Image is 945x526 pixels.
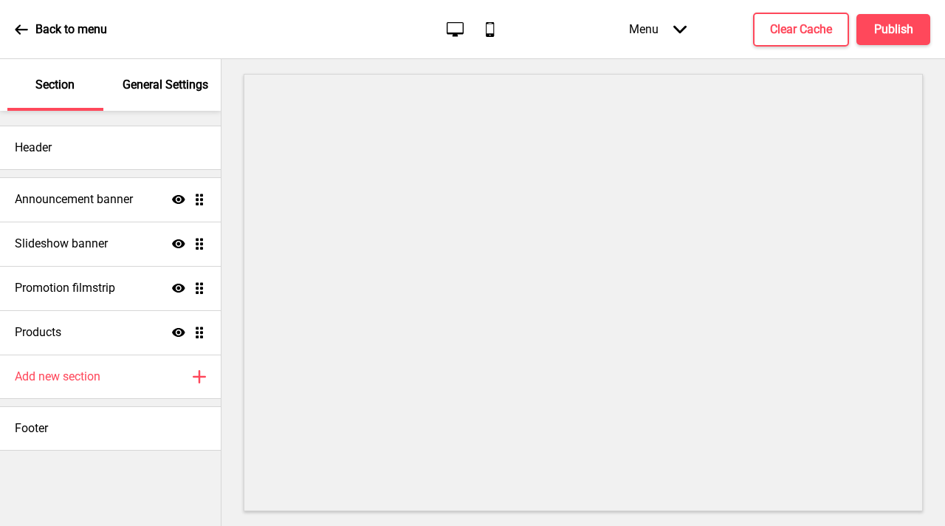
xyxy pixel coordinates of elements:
h4: Add new section [15,369,100,385]
div: Menu [614,7,701,51]
p: Back to menu [35,21,107,38]
h4: Products [15,324,61,341]
h4: Footer [15,420,48,437]
h4: Promotion filmstrip [15,280,115,296]
p: Section [35,77,75,93]
button: Clear Cache [753,13,849,47]
a: Back to menu [15,10,107,49]
p: General Settings [123,77,208,93]
h4: Publish [874,21,913,38]
h4: Announcement banner [15,191,133,208]
h4: Header [15,140,52,156]
button: Publish [856,14,930,45]
h4: Slideshow banner [15,236,108,252]
h4: Clear Cache [770,21,832,38]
